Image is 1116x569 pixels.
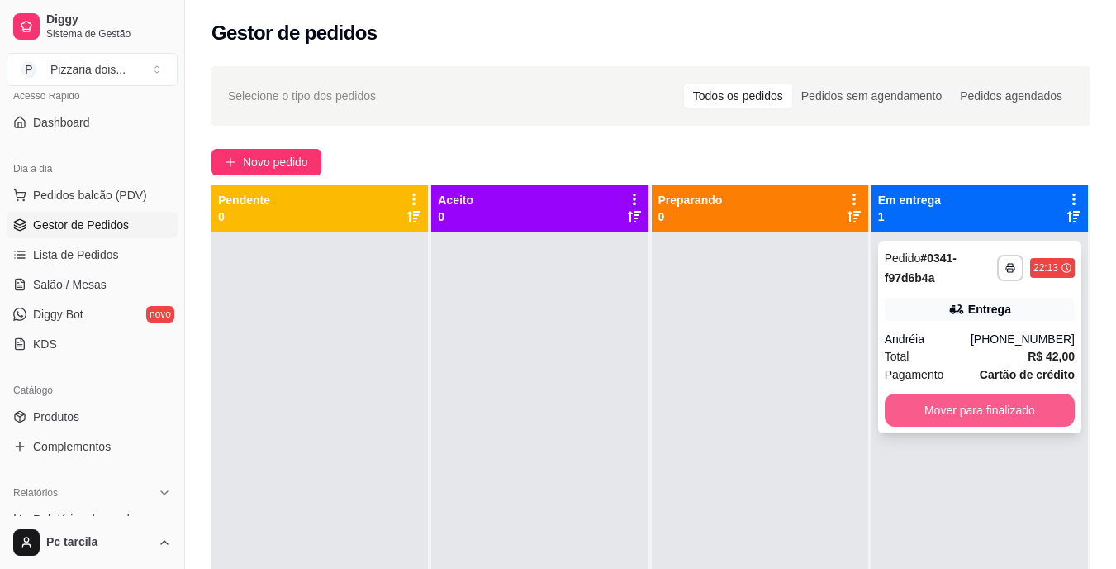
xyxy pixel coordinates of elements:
p: 1 [878,208,941,225]
p: 0 [438,208,473,225]
div: Andréia [885,331,971,347]
a: KDS [7,331,178,357]
a: Salão / Mesas [7,271,178,298]
a: DiggySistema de Gestão [7,7,178,46]
span: Total [885,347,909,366]
span: KDS [33,336,57,352]
a: Diggy Botnovo [7,301,178,328]
button: Novo pedido [211,149,321,175]
div: Entrega [968,301,1011,318]
span: P [21,61,37,78]
span: Pagamento [885,366,944,384]
button: Pedidos balcão (PDV) [7,182,178,208]
a: Relatórios de vendas [7,506,178,533]
span: Produtos [33,409,79,425]
div: Todos os pedidos [684,84,792,108]
span: plus [225,156,236,168]
p: Aceito [438,192,473,208]
span: Complementos [33,438,111,455]
span: Relatórios [13,486,58,500]
p: Em entrega [878,192,941,208]
a: Produtos [7,404,178,430]
div: Pedidos sem agendamento [792,84,951,108]
span: Diggy Bot [33,306,83,323]
p: Pendente [218,192,270,208]
div: 22:13 [1033,261,1058,275]
span: Novo pedido [243,153,308,171]
span: Selecione o tipo dos pedidos [228,87,376,105]
button: Select a team [7,53,178,86]
h2: Gestor de pedidos [211,20,378,46]
p: 0 [218,208,270,225]
a: Complementos [7,433,178,460]
span: Pc tarcila [46,535,151,550]
span: Pedido [885,251,921,265]
strong: Cartão de crédito [980,368,1075,381]
strong: # 0341-f97d6b4a [885,251,957,284]
p: Preparando [658,192,723,208]
div: Acesso Rápido [7,83,178,109]
span: Relatórios de vendas [33,511,142,528]
span: Lista de Pedidos [33,246,119,263]
button: Mover para finalizado [885,394,1075,427]
span: Pedidos balcão (PDV) [33,187,147,203]
a: Lista de Pedidos [7,241,178,268]
div: [PHONE_NUMBER] [971,331,1075,347]
div: Pedidos agendados [951,84,1071,108]
a: Gestor de Pedidos [7,212,178,238]
p: 0 [658,208,723,225]
span: Sistema de Gestão [46,27,171,41]
div: Pizzaria dois ... [50,61,126,78]
span: Dashboard [33,114,90,131]
div: Catálogo [7,377,178,404]
div: Dia a dia [7,155,178,182]
a: Dashboard [7,109,178,136]
span: Salão / Mesas [33,276,107,293]
span: Diggy [46,12,171,27]
button: Pc tarcila [7,523,178,562]
strong: R$ 42,00 [1028,350,1075,363]
span: Gestor de Pedidos [33,217,129,233]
